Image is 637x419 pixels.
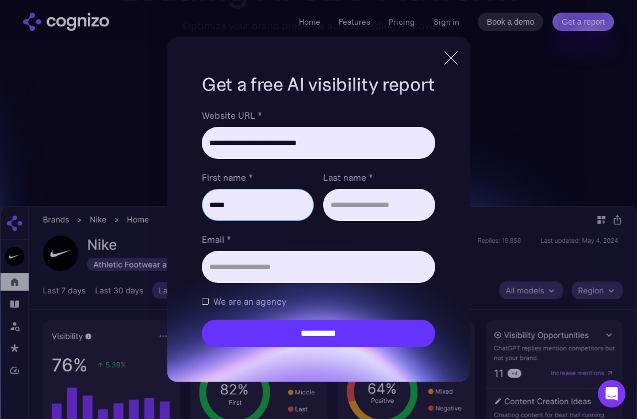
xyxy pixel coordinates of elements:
label: Email * [202,232,435,246]
h1: Get a free AI visibility report [202,72,435,97]
form: Brand Report Form [202,108,435,347]
label: Last name * [323,170,435,184]
label: Website URL * [202,108,435,122]
span: We are an agency [213,294,286,308]
div: Open Intercom Messenger [598,380,626,408]
label: First name * [202,170,314,184]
